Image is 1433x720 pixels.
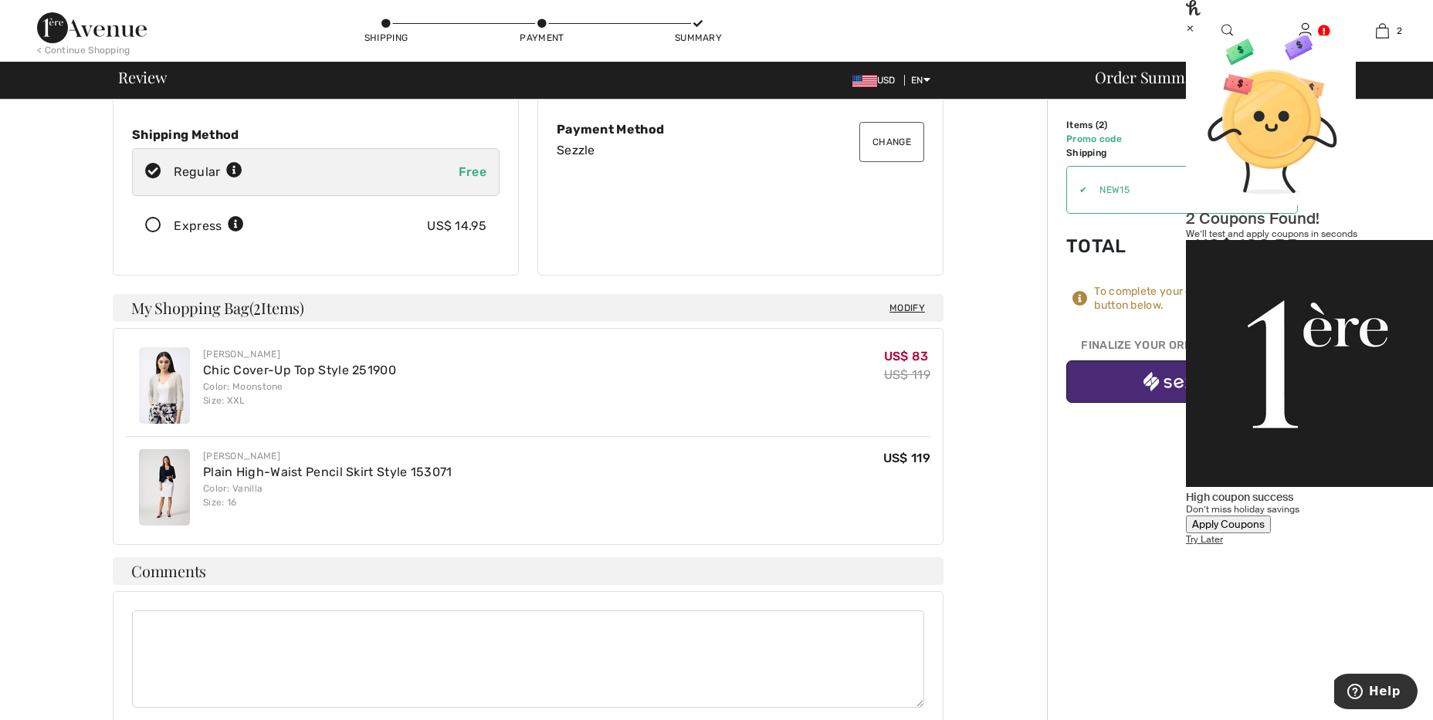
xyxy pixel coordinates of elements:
div: To complete your order, press the button below. [1094,285,1298,313]
td: Promo code [1066,132,1151,146]
img: US Dollar [852,75,877,87]
span: 2 [1397,24,1402,38]
span: Free [459,164,486,179]
span: Remove [1246,183,1285,197]
img: search the website [1221,22,1235,40]
a: Chic Cover-Up Top Style 251900 [203,363,396,377]
a: Plain High-Waist Pencil Skirt Style 153071 [203,465,452,479]
h4: My Shopping Bag [113,294,943,322]
div: Color: Vanilla Size: 16 [203,482,452,509]
input: Promo code [1087,167,1246,213]
div: [PERSON_NAME] [1267,44,1343,60]
a: Sign In [1299,23,1312,38]
div: Finalize Your Order with Sezzle [1066,337,1298,360]
td: Total [1066,220,1151,272]
div: [PERSON_NAME] [203,449,452,463]
div: Sezzle [557,143,924,157]
textarea: Comments [132,610,924,708]
div: ✔ [1067,183,1087,197]
div: Express [174,217,244,235]
a: 2 [1344,22,1420,40]
td: US$ 202.00 [1151,118,1298,132]
button: Change [859,122,924,162]
s: US$ 119 [884,367,930,382]
td: Free [1151,146,1298,160]
span: Modify [889,300,925,316]
span: US$ 83 [884,349,929,363]
span: 2 [1099,120,1104,130]
div: [PERSON_NAME] [203,347,396,361]
span: Review [118,69,167,85]
img: My Bag [1376,22,1389,40]
div: Regular [174,163,242,181]
div: Payment [519,31,565,45]
span: EN [911,75,930,86]
div: US$ 14.95 [427,217,486,235]
img: Plain High-Waist Pencil Skirt Style 153071 [139,449,190,526]
h4: Comments [113,557,943,585]
div: Order Summary [1076,69,1424,85]
span: 2 [253,296,261,316]
td: US$ -12.45 [1151,132,1298,146]
td: Items ( ) [1066,118,1151,132]
div: Shipping [363,31,409,45]
img: 1ère Avenue [37,12,147,43]
img: sezzle_white.svg [1143,372,1221,391]
span: US$ 119 [883,451,930,465]
iframe: Opens a widget where you can find more information [1334,674,1418,712]
span: USD [852,75,902,86]
img: My Info [1299,22,1312,40]
div: Shipping Method [132,127,500,142]
img: Chic Cover-Up Top Style 251900 [139,347,190,424]
span: ( Items) [249,297,304,318]
div: < Continue Shopping [37,43,130,57]
div: Summary [675,31,721,45]
td: US$ 189.55 [1151,220,1298,272]
div: Color: Moonstone Size: XXL [203,380,396,407]
td: Shipping [1066,146,1151,160]
div: Payment Method [557,122,924,137]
